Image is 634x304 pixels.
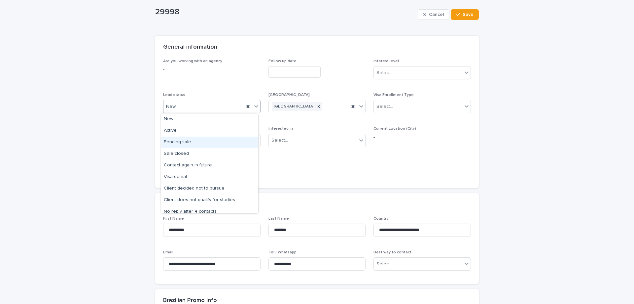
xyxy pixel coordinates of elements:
p: - [373,134,471,141]
span: Email [163,250,173,254]
div: Sale closed [161,148,258,160]
p: 29998 [155,7,415,17]
div: Visa denial [161,171,258,183]
p: - [163,66,261,73]
span: Visa Enrollment Type [373,93,414,97]
span: [GEOGRAPHIC_DATA] [268,93,310,97]
div: Contact again in future [161,160,258,171]
span: First Name [163,217,184,221]
div: Select... [376,103,393,110]
span: Lead status [163,93,185,97]
span: Current Location (City) [373,127,416,131]
div: No reply after 4 contacts [161,206,258,218]
h2: General information [163,44,217,51]
div: Select... [376,261,393,268]
span: Interest level [373,59,399,63]
div: New [161,113,258,125]
div: Active [161,125,258,137]
button: Cancel [418,9,449,20]
span: Cancel [429,12,444,17]
span: Follow up date [268,59,297,63]
span: Interested in [268,127,293,131]
span: Best way to contact [373,250,411,254]
button: Save [451,9,479,20]
div: Pending sale [161,137,258,148]
div: [GEOGRAPHIC_DATA] [272,102,315,111]
span: Are you working with an agency [163,59,222,63]
div: Client decided not to pursue [161,183,258,195]
span: Country [373,217,388,221]
div: Client does not qualify for studies [161,195,258,206]
div: Select... [271,137,288,144]
span: Last Name [268,217,289,221]
div: Select... [376,69,393,76]
span: New [166,103,176,110]
span: Tel / Whatsapp [268,250,297,254]
span: Save [463,12,474,17]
